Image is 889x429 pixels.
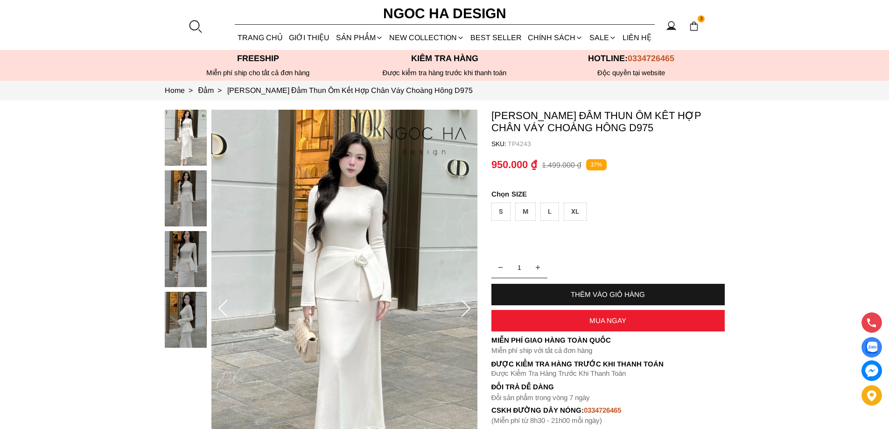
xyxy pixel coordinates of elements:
[165,170,207,226] img: Lisa Dress_ Đầm Thun Ôm Kết Hợp Chân Váy Choàng Hông D975_mini_1
[584,406,621,414] font: 0334726465
[491,258,547,277] input: Quantity input
[333,25,386,50] div: SẢN PHẨM
[525,25,586,50] div: Chính sách
[491,290,725,298] div: THÊM VÀO GIỎ HÀNG
[375,2,515,25] a: Ngoc Ha Design
[538,54,725,63] p: Hotline:
[468,25,525,50] a: BEST SELLER
[538,69,725,77] h6: Độc quyền tại website
[491,190,725,198] p: SIZE
[165,110,207,166] img: Lisa Dress_ Đầm Thun Ôm Kết Hợp Chân Váy Choàng Hông D975_mini_0
[351,69,538,77] p: Được kiểm tra hàng trước khi thanh toán
[491,159,537,171] p: 950.000 ₫
[214,86,225,94] span: >
[508,140,725,148] p: TP4243
[386,25,467,50] a: NEW COLLECTION
[491,203,511,221] div: S
[491,416,602,424] font: (Miễn phí từ 8h30 - 21h00 mỗi ngày)
[165,86,198,94] a: Link to Home
[491,369,725,378] p: Được Kiểm Tra Hàng Trước Khi Thanh Toán
[515,203,536,221] div: M
[165,231,207,287] img: Lisa Dress_ Đầm Thun Ôm Kết Hợp Chân Váy Choàng Hông D975_mini_2
[542,161,581,169] p: 1.499.000 ₫
[586,25,619,50] a: SALE
[165,292,207,348] img: Lisa Dress_ Đầm Thun Ôm Kết Hợp Chân Váy Choàng Hông D975_mini_3
[235,25,286,50] a: TRANG CHỦ
[861,337,882,358] a: Display image
[491,360,725,368] p: Được Kiểm Tra Hàng Trước Khi Thanh Toán
[165,54,351,63] p: Freeship
[491,316,725,324] div: MUA NGAY
[165,69,351,77] div: Miễn phí ship cho tất cả đơn hàng
[586,159,607,171] p: 37%
[698,15,705,23] span: 3
[628,54,674,63] span: 0334726465
[491,110,725,134] p: [PERSON_NAME] Đầm Thun Ôm Kết Hợp Chân Váy Choàng Hông D975
[411,54,478,63] font: Kiểm tra hàng
[198,86,228,94] a: Link to Đầm
[491,383,725,391] h6: Đổi trả dễ dàng
[491,406,584,414] font: cskh đường dây nóng:
[491,140,508,148] h6: SKU:
[227,86,473,94] a: Link to Lisa Dress_ Đầm Thun Ôm Kết Hợp Chân Váy Choàng Hông D975
[861,360,882,381] a: messenger
[491,336,611,344] font: Miễn phí giao hàng toàn quốc
[286,25,333,50] a: GIỚI THIỆU
[866,342,877,353] img: Display image
[491,346,592,354] font: Miễn phí ship với tất cả đơn hàng
[689,21,699,31] img: img-CART-ICON-ksit0nf1
[540,203,559,221] div: L
[564,203,587,221] div: XL
[185,86,196,94] span: >
[619,25,654,50] a: LIÊN HỆ
[491,394,590,401] font: Đổi sản phẩm trong vòng 7 ngày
